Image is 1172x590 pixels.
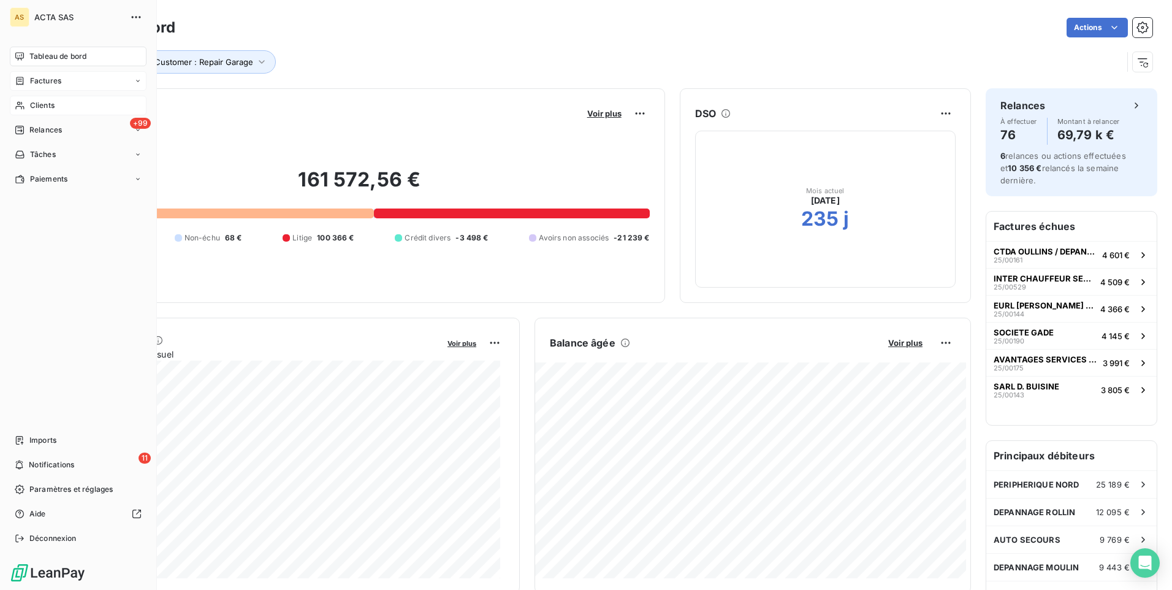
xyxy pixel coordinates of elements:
[994,381,1059,391] span: SARL D. BUISINE
[130,118,151,129] span: +99
[405,232,451,243] span: Crédit divers
[1096,480,1130,489] span: 25 189 €
[986,322,1157,349] button: SOCIETE GADE25/001904 145 €
[1096,507,1130,517] span: 12 095 €
[994,247,1097,256] span: CTDA OULLINS / DEPANNAGE INGECAR
[10,563,86,583] img: Logo LeanPay
[30,100,55,111] span: Clients
[994,283,1026,291] span: 25/00529
[10,7,29,27] div: AS
[1000,98,1045,113] h6: Relances
[614,232,649,243] span: -21 239 €
[29,435,56,446] span: Imports
[986,241,1157,268] button: CTDA OULLINS / DEPANNAGE INGECAR25/001614 601 €
[1130,548,1160,578] div: Open Intercom Messenger
[539,232,609,243] span: Avoirs non associés
[888,338,923,348] span: Voir plus
[695,106,716,121] h6: DSO
[1102,331,1130,341] span: 4 145 €
[986,268,1157,295] button: INTER CHAUFFEUR SERVICES25/005294 509 €
[29,508,46,519] span: Aide
[1100,304,1130,314] span: 4 366 €
[447,339,476,348] span: Voir plus
[811,194,840,207] span: [DATE]
[994,480,1079,489] span: PERIPHERIQUE NORD
[994,562,1079,572] span: DEPANNAGE MOULIN
[843,207,849,231] h2: j
[1008,163,1041,173] span: 10 356 €
[444,337,480,348] button: Voir plus
[34,12,123,22] span: ACTA SAS
[801,207,839,231] h2: 235
[986,295,1157,322] button: EURL [PERSON_NAME] COLART25/001444 366 €
[10,504,146,524] a: Aide
[455,232,488,243] span: -3 498 €
[225,232,242,243] span: 68 €
[994,354,1098,364] span: AVANTAGES SERVICES - AOD SARL
[994,301,1095,310] span: EURL [PERSON_NAME] COLART
[587,109,622,118] span: Voir plus
[317,232,354,243] span: 100 366 €
[806,187,845,194] span: Mois actuel
[292,232,312,243] span: Litige
[584,108,625,119] button: Voir plus
[185,232,220,243] span: Non-échu
[1103,358,1130,368] span: 3 991 €
[994,507,1075,517] span: DEPANNAGE ROLLIN
[1099,562,1130,572] span: 9 443 €
[994,337,1024,345] span: 25/00190
[994,328,1054,337] span: SOCIETE GADE
[30,75,61,86] span: Factures
[29,125,62,136] span: Relances
[30,149,56,160] span: Tâches
[986,349,1157,376] button: AVANTAGES SERVICES - AOD SARL25/001753 991 €
[986,441,1157,470] h6: Principaux débiteurs
[994,364,1024,372] span: 25/00175
[1000,151,1126,185] span: relances ou actions effectuées et relancés la semaine dernière.
[29,533,77,544] span: Déconnexion
[986,212,1157,241] h6: Factures échues
[30,174,67,185] span: Paiements
[885,337,926,348] button: Voir plus
[29,459,74,470] span: Notifications
[1000,118,1037,125] span: À effectuer
[69,167,650,204] h2: 161 572,56 €
[1102,250,1130,260] span: 4 601 €
[29,51,86,62] span: Tableau de bord
[986,376,1157,403] button: SARL D. BUISINE25/001433 805 €
[1000,151,1005,161] span: 6
[994,256,1022,264] span: 25/00161
[1057,118,1120,125] span: Montant à relancer
[1057,125,1120,145] h4: 69,79 k €
[29,484,113,495] span: Paramètres et réglages
[132,57,253,67] span: Local Customer : Repair Garage
[1100,277,1130,287] span: 4 509 €
[1000,125,1037,145] h4: 76
[1101,385,1130,395] span: 3 805 €
[994,535,1060,545] span: AUTO SECOURS
[115,50,276,74] button: Local Customer : Repair Garage
[1100,535,1130,545] span: 9 769 €
[1067,18,1128,37] button: Actions
[69,348,439,361] span: Chiffre d'affaires mensuel
[994,274,1095,283] span: INTER CHAUFFEUR SERVICES
[994,310,1024,318] span: 25/00144
[994,391,1024,399] span: 25/00143
[139,453,151,464] span: 11
[550,335,615,350] h6: Balance âgée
